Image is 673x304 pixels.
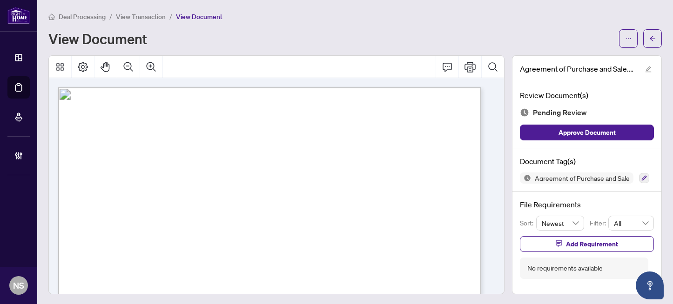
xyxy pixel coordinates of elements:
span: Add Requirement [566,237,618,251]
span: arrow-left [649,35,656,42]
li: / [109,11,112,22]
span: View Transaction [116,13,166,21]
li: / [169,11,172,22]
h4: Review Document(s) [520,90,654,101]
h4: Document Tag(s) [520,156,654,167]
span: ellipsis [625,35,632,42]
span: NS [13,279,24,292]
h1: View Document [48,31,147,46]
span: home [48,13,55,20]
img: logo [7,7,30,24]
span: All [614,216,648,230]
span: Agreement of Purchase and Sale [531,175,633,181]
img: Status Icon [520,172,531,184]
span: View Document [176,13,222,21]
div: No requirements available [527,263,603,273]
h4: File Requirements [520,199,654,210]
button: Add Requirement [520,236,654,252]
p: Sort: [520,218,536,228]
button: Approve Document [520,125,654,140]
span: Agreement of Purchase and Sale.pdf [520,63,636,74]
img: Document Status [520,108,529,117]
span: Deal Processing [59,13,106,21]
p: Filter: [590,218,608,228]
button: Open asap [636,271,664,299]
span: edit [645,66,652,73]
span: Approve Document [559,125,616,140]
span: Pending Review [533,106,587,119]
span: Newest [542,216,579,230]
